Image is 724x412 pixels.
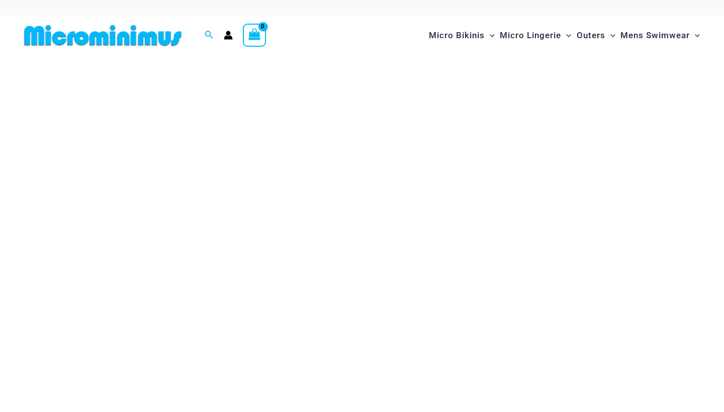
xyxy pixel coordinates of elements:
[561,23,571,48] span: Menu Toggle
[224,31,233,40] a: Account icon link
[618,20,702,51] a: Mens SwimwearMenu ToggleMenu Toggle
[20,24,186,47] img: MM SHOP LOGO FLAT
[577,23,605,48] span: Outers
[429,23,485,48] span: Micro Bikinis
[690,23,700,48] span: Menu Toggle
[497,20,574,51] a: Micro LingerieMenu ToggleMenu Toggle
[205,29,214,42] a: Search icon link
[426,20,497,51] a: Micro BikinisMenu ToggleMenu Toggle
[605,23,615,48] span: Menu Toggle
[425,19,704,52] nav: Site Navigation
[574,20,618,51] a: OutersMenu ToggleMenu Toggle
[500,23,561,48] span: Micro Lingerie
[485,23,495,48] span: Menu Toggle
[620,23,690,48] span: Mens Swimwear
[243,24,266,47] a: View Shopping Cart, empty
